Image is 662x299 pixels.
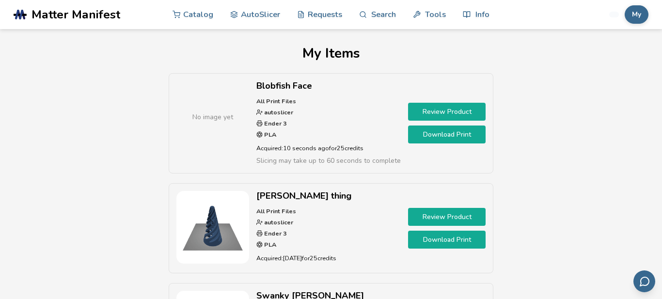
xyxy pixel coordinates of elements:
button: My [625,5,648,24]
span: Slicing may take up to 60 seconds to complete [256,156,401,165]
a: Review Product [408,103,486,121]
h2: [PERSON_NAME] thing [256,191,401,201]
span: No image yet [192,112,233,122]
strong: autoslicer [263,218,293,226]
button: Send feedback via email [633,270,655,292]
strong: autoslicer [263,108,293,116]
strong: All Print Files [256,207,296,215]
a: Review Product [408,208,486,226]
span: Matter Manifest [32,8,120,21]
strong: PLA [263,240,276,249]
strong: Ender 3 [263,119,287,127]
a: Download Print [408,231,486,249]
h2: Blobfish Face [256,81,401,91]
p: Acquired: [DATE] for 25 credits [256,253,401,263]
p: Acquired: 10 seconds ago for 25 credits [256,143,401,153]
h1: My Items [14,46,648,61]
a: Download Print [408,126,486,143]
img: spinney thing [176,191,249,264]
strong: All Print Files [256,97,296,105]
strong: PLA [263,130,276,139]
strong: Ender 3 [263,229,287,237]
